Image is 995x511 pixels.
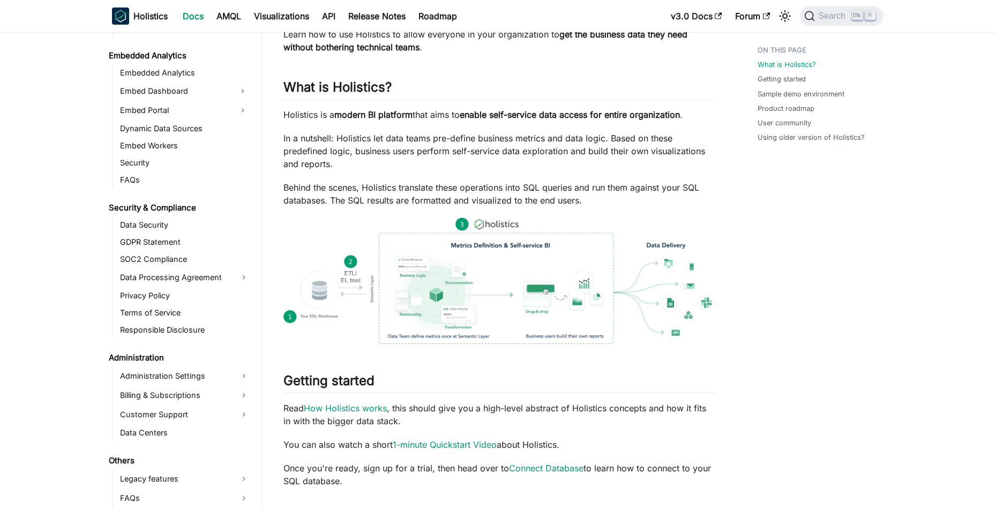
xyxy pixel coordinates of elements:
a: Docs [176,7,210,25]
button: Expand sidebar category 'Embed Dashboard' [233,82,252,100]
button: Expand sidebar category 'Embed Portal' [233,102,252,119]
a: How Holistics works [304,403,387,414]
a: Privacy Policy [117,288,252,303]
a: What is Holistics? [758,59,816,70]
a: 1-minute Quickstart Video [393,439,497,450]
a: v3.0 Docs [664,7,729,25]
a: Embedded Analytics [117,65,252,80]
a: SOC2 Compliance [117,252,252,267]
a: Data Security [117,217,252,232]
img: How Holistics fits in your Data Stack [283,217,715,344]
b: Holistics [133,10,168,22]
a: Responsible Disclosure [117,322,252,337]
a: FAQs [117,490,252,507]
a: Embed Dashboard [117,82,233,100]
span: Search [815,11,852,21]
a: Embed Portal [117,102,233,119]
p: Holistics is a that aims to . [283,108,715,121]
img: Holistics [112,7,129,25]
a: Release Notes [342,7,412,25]
p: Behind the scenes, Holistics translate these operations into SQL queries and run them against you... [283,181,715,207]
strong: enable self-service data access for entire organization [460,109,680,120]
a: Sample demo environment [758,89,844,99]
h2: Getting started [283,373,715,393]
a: Data Centers [117,425,252,440]
a: User community [758,118,811,128]
a: Security [117,155,252,170]
kbd: K [865,11,876,20]
a: Using older version of Holistics? [758,132,865,142]
a: Embed Workers [117,138,252,153]
a: Roadmap [412,7,463,25]
strong: modern BI platform [334,109,413,120]
h2: What is Holistics? [283,79,715,100]
p: You can also watch a short about Holistics. [283,438,715,451]
a: Terms of Service [117,305,252,320]
button: Search (Ctrl+K) [800,6,883,26]
p: Learn how to use Holistics to allow everyone in your organization to . [283,28,715,54]
a: Product roadmap [758,103,814,114]
a: Others [106,453,252,468]
a: Administration Settings [117,367,252,385]
a: Security & Compliance [106,200,252,215]
p: Read , this should give you a high-level abstract of Holistics concepts and how it fits in with t... [283,402,715,427]
a: HolisticsHolistics [112,7,168,25]
a: Data Processing Agreement [117,269,252,286]
a: Dynamic Data Sources [117,121,252,136]
a: FAQs [117,172,252,187]
p: Once you're ready, sign up for a trial, then head over to to learn how to connect to your SQL dat... [283,462,715,487]
button: Switch between dark and light mode (currently light mode) [776,7,794,25]
a: API [316,7,342,25]
p: In a nutshell: Holistics let data teams pre-define business metrics and data logic. Based on thes... [283,132,715,170]
a: Customer Support [117,406,252,423]
a: Administration [106,350,252,365]
a: Forum [729,7,776,25]
a: GDPR Statement [117,235,252,250]
a: Embedded Analytics [106,48,252,63]
a: Visualizations [248,7,316,25]
a: Legacy features [117,470,252,487]
a: Connect Database [509,463,583,474]
a: Getting started [758,74,806,84]
nav: Docs sidebar [101,32,262,511]
a: Billing & Subscriptions [117,387,252,404]
a: AMQL [210,7,248,25]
